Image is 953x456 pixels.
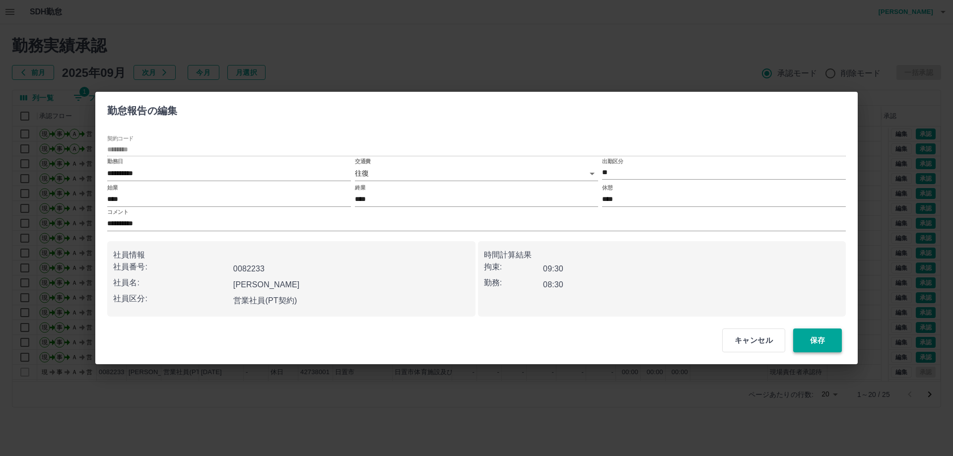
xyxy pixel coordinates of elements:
[107,184,118,191] label: 始業
[107,158,123,165] label: 勤務日
[233,280,300,289] b: [PERSON_NAME]
[484,249,840,261] p: 時間計算結果
[233,296,297,305] b: 営業社員(PT契約)
[484,277,544,289] p: 勤務:
[113,277,229,289] p: 社員名:
[355,166,599,181] div: 往復
[107,208,128,215] label: コメント
[113,249,470,261] p: 社員情報
[113,261,229,273] p: 社員番号:
[602,184,613,191] label: 休憩
[722,328,785,352] button: キャンセル
[484,261,544,273] p: 拘束:
[233,264,265,273] b: 0082233
[113,293,229,305] p: 社員区分:
[543,280,563,289] b: 08:30
[107,135,134,142] label: 契約コード
[355,158,371,165] label: 交通費
[793,328,842,352] button: 保存
[543,264,563,273] b: 09:30
[602,158,623,165] label: 出勤区分
[95,92,189,126] h2: 勤怠報告の編集
[355,184,365,191] label: 終業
